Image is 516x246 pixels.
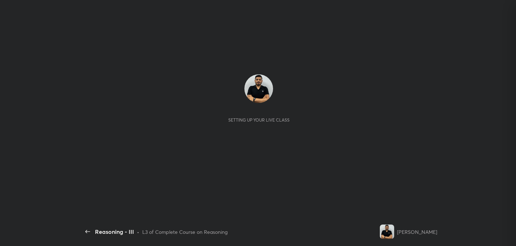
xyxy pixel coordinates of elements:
div: Reasoning - III [95,227,134,236]
div: [PERSON_NAME] [397,228,437,236]
div: Setting up your live class [228,117,290,123]
div: • [137,228,139,236]
img: 9107ca6834834495b00c2eb7fd6a1f67.jpg [380,225,394,239]
div: L3 of Complete Course on Reasoning [142,228,228,236]
img: 9107ca6834834495b00c2eb7fd6a1f67.jpg [244,74,273,103]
